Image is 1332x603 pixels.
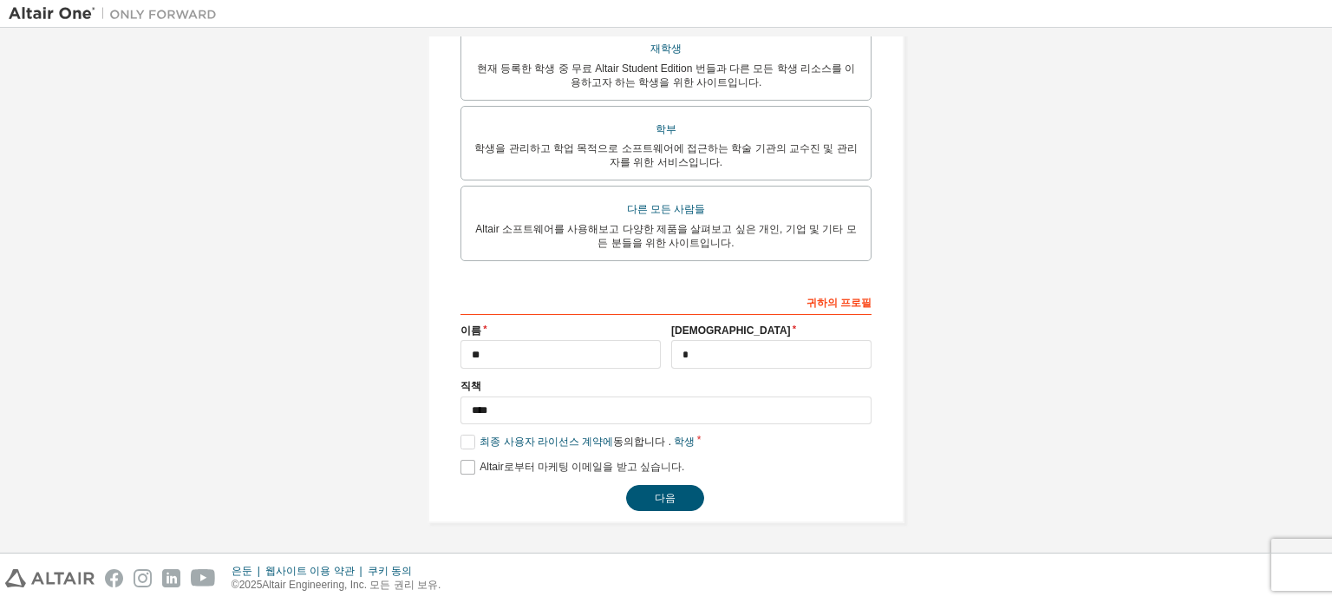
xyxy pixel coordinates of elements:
font: 재학생 [650,43,682,55]
font: 학생 [674,436,695,448]
font: 다음 [655,492,676,504]
font: 귀하의 프로필 [806,297,872,309]
font: Altair Engineering, Inc. 모든 권리 보유. [262,579,441,591]
font: [DEMOGRAPHIC_DATA] [671,324,791,337]
img: linkedin.svg [162,569,180,587]
font: 학부 [656,123,676,135]
img: facebook.svg [105,569,123,587]
img: altair_logo.svg [5,569,95,587]
img: instagram.svg [134,569,152,587]
font: © [232,579,239,591]
font: 2025 [239,579,263,591]
font: 동의합니다 . [613,436,671,448]
font: 현재 등록한 학생 중 무료 Altair Student Edition 번들과 다른 모든 학생 리소스를 이용하고자 하는 학생을 위한 사이트입니다. [477,62,856,88]
font: 웹사이트 이용 약관 [265,565,355,577]
img: 알타이르 원 [9,5,225,23]
img: youtube.svg [191,569,216,587]
font: 이름 [460,324,481,337]
font: Altair 소프트웨어를 사용해보고 다양한 제품을 살펴보고 싶은 개인, 기업 및 기타 모든 분들을 위한 사이트입니다. [475,223,856,249]
font: 은둔 [232,565,252,577]
font: 최종 사용자 라이선스 계약에 [480,436,613,448]
font: 다른 모든 사람들 [627,203,706,215]
font: 직책 [460,380,481,392]
font: 학생을 관리하고 학업 목적으로 소프트웨어에 접근하는 학술 기관의 교수진 및 관리자를 위한 서비스입니다. [474,142,857,168]
font: 쿠키 동의 [368,565,412,577]
font: Altair로부터 마케팅 이메일을 받고 싶습니다. [480,461,684,473]
button: 다음 [626,485,704,511]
